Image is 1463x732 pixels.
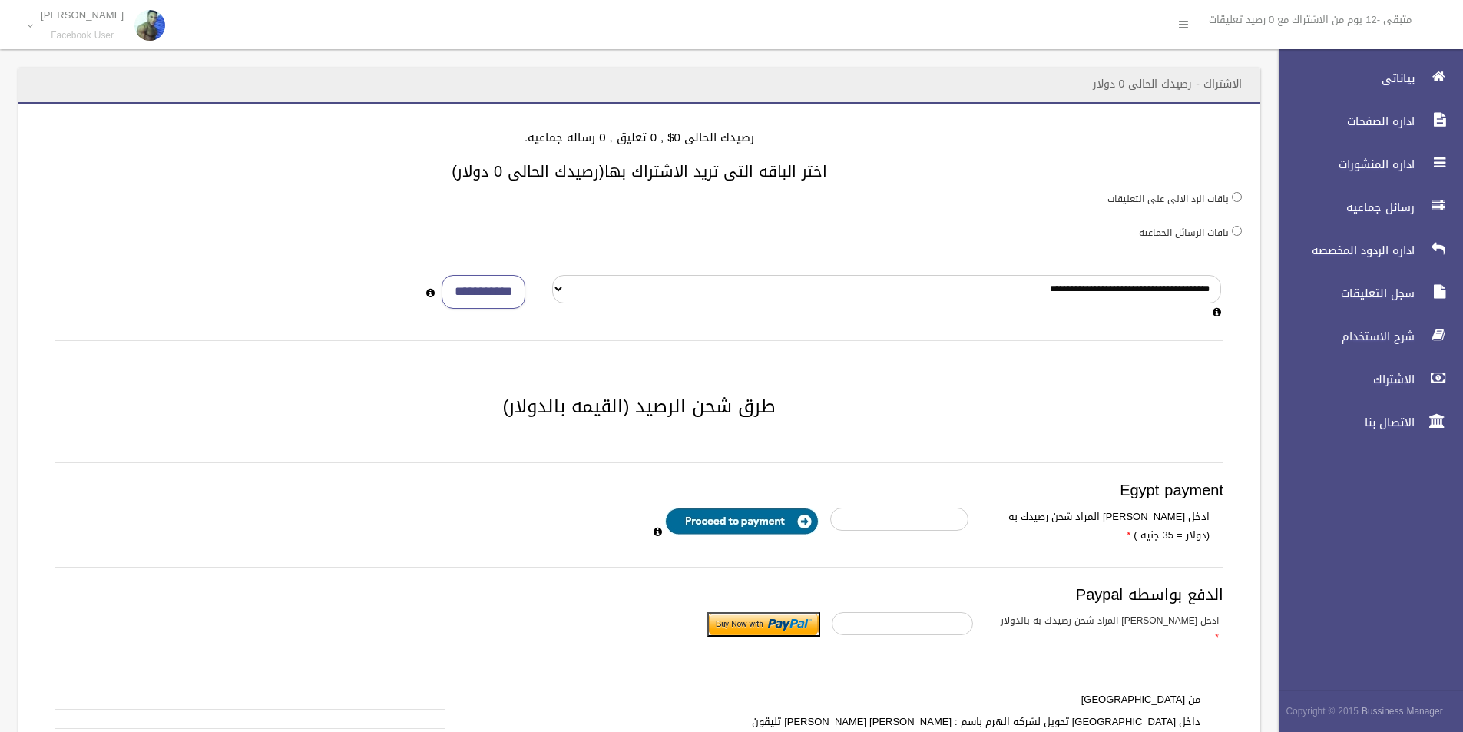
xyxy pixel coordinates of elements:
[1107,190,1229,207] label: باقات الرد الالى على التعليقات
[1266,406,1463,439] a: الاتصال بنا
[1266,71,1419,86] span: بياناتى
[37,131,1242,144] h4: رصيدك الحالى 0$ , 0 تعليق , 0 رساله جماعيه.
[55,586,1223,603] h3: الدفع بواسطه Paypal
[985,612,1230,646] label: ادخل [PERSON_NAME] المراد شحن رصيدك به بالدولار
[37,163,1242,180] h3: اختر الباقه التى تريد الاشتراك بها(رصيدك الحالى 0 دولار)
[1266,157,1419,172] span: اداره المنشورات
[1266,286,1419,301] span: سجل التعليقات
[1139,224,1229,241] label: باقات الرسائل الجماعيه
[1266,415,1419,430] span: الاتصال بنا
[37,396,1242,416] h2: طرق شحن الرصيد (القيمه بالدولار)
[1266,329,1419,344] span: شرح الاستخدام
[1266,147,1463,181] a: اداره المنشورات
[55,482,1223,498] h3: Egypt payment
[1266,114,1419,129] span: اداره الصفحات
[1266,200,1419,215] span: رسائل جماعيه
[1266,277,1463,310] a: سجل التعليقات
[41,30,124,41] small: Facebook User
[1266,190,1463,224] a: رسائل جماعيه
[1266,61,1463,95] a: بياناتى
[1074,69,1260,99] header: الاشتراك - رصيدك الحالى 0 دولار
[1266,104,1463,138] a: اداره الصفحات
[41,9,124,21] p: [PERSON_NAME]
[1266,372,1419,387] span: الاشتراك
[708,691,1212,709] label: من [GEOGRAPHIC_DATA]
[980,508,1221,545] label: ادخل [PERSON_NAME] المراد شحن رصيدك به (دولار = 35 جنيه )
[1266,320,1463,353] a: شرح الاستخدام
[1266,234,1463,267] a: اداره الردود المخصصه
[707,612,820,637] input: Submit
[1266,363,1463,396] a: الاشتراك
[1362,703,1443,720] strong: Bussiness Manager
[1266,243,1419,258] span: اداره الردود المخصصه
[1286,703,1359,720] span: Copyright © 2015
